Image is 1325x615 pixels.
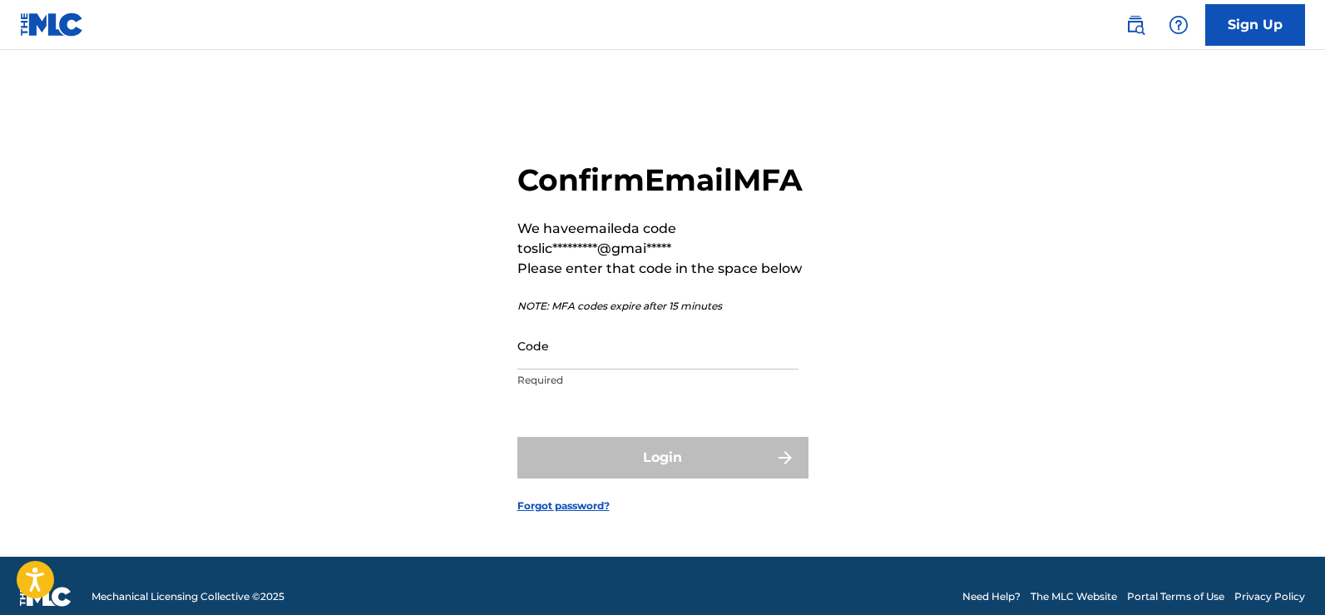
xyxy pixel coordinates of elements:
[1031,589,1117,604] a: The MLC Website
[1205,4,1305,46] a: Sign Up
[962,589,1021,604] a: Need Help?
[91,589,284,604] span: Mechanical Licensing Collective © 2025
[1162,8,1195,42] div: Help
[1127,589,1224,604] a: Portal Terms of Use
[517,498,610,513] a: Forgot password?
[1125,15,1145,35] img: search
[517,373,798,388] p: Required
[20,587,72,607] img: logo
[1119,8,1152,42] a: Public Search
[20,12,84,37] img: MLC Logo
[517,299,808,314] p: NOTE: MFA codes expire after 15 minutes
[1169,15,1189,35] img: help
[517,259,808,279] p: Please enter that code in the space below
[517,161,808,199] h2: Confirm Email MFA
[1234,589,1305,604] a: Privacy Policy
